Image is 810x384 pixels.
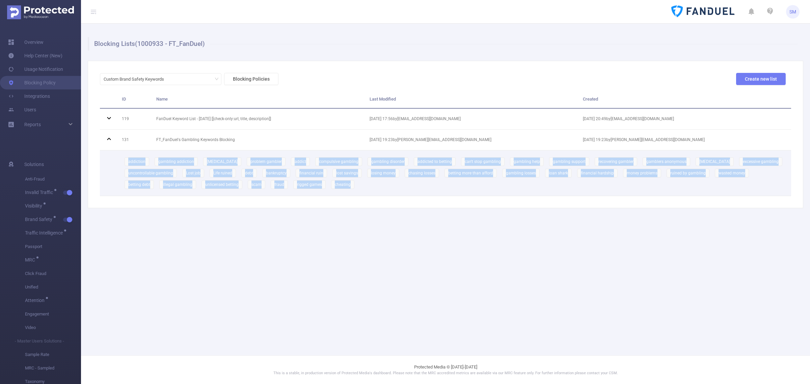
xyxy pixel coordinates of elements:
span: illegal gambling [163,182,192,187]
span: loan shark [549,171,568,175]
a: Integrations [8,89,50,103]
span: Video [25,321,81,334]
span: compulsive gambling [319,159,358,164]
span: gamblers anonymous [646,159,686,164]
span: Name [156,97,168,102]
span: Solutions [24,158,44,171]
footer: Protected Media © [DATE]-[DATE] [81,355,810,384]
span: addict [295,159,306,164]
td: 119 [117,109,151,130]
span: gambling losses [506,171,536,175]
img: Protected Media [7,5,74,19]
a: Overview [8,35,44,49]
span: scam [251,182,262,187]
span: Attention [25,298,47,303]
a: Blocking Policy [8,76,56,89]
span: Invalid Traffic [25,190,55,195]
span: money problems [627,171,657,175]
span: cheating [335,182,351,187]
span: Brand Safety [25,217,55,222]
span: addicted to betting [417,159,452,164]
span: debt [245,171,253,175]
span: Passport [25,240,81,253]
span: gambling support [553,159,586,164]
span: unlicensed betting [205,182,239,187]
span: Visibility [25,203,45,208]
span: betting more than afford [448,171,493,175]
a: Usage Notification [8,62,63,76]
span: [DATE] 17:56 by [EMAIL_ADDRESS][DOMAIN_NAME] [370,116,461,121]
a: Blocking Policies [221,76,278,82]
a: Users [8,103,36,116]
span: [DATE] 19:23 by [PERSON_NAME][EMAIL_ADDRESS][DOMAIN_NAME] [370,137,491,142]
span: financial ruin [299,171,323,175]
span: Created [583,97,598,102]
span: MRC - Sampled [25,361,81,375]
td: FT_FanDuel's Gambling Keywords Blocking [151,130,364,150]
span: [MEDICAL_DATA] [207,159,238,164]
span: lost savings [336,171,358,175]
a: Help Center (New) [8,49,62,62]
span: Traffic Intelligence [25,230,65,235]
span: Unified [25,280,81,294]
i: icon: down [215,77,219,82]
p: This is a stable, in production version of Protected Media's dashboard. Please note that the MRC ... [98,371,793,376]
span: problem gambler [250,159,282,164]
button: Create new list [736,73,786,85]
span: gambling help [514,159,540,164]
span: SM [789,5,796,19]
span: Sample Rate [25,348,81,361]
span: uncontrollable gambling [128,171,173,175]
span: Anti-Fraud [25,172,81,186]
span: Engagement [25,307,81,321]
span: ID [122,97,126,102]
span: can't stop gambling [465,159,501,164]
span: [DATE] 20:49 by [EMAIL_ADDRESS][DOMAIN_NAME] [583,116,674,121]
td: FanDuel Keyword List - [DATE] [[check-only:url, title, description]] [151,109,364,130]
span: financial hardship [581,171,614,175]
span: Click Fraud [25,267,81,280]
span: losing money [371,171,396,175]
span: recovering gambler [598,159,633,164]
h1: Blocking Lists (1000933 - FT_FanDuel) [88,37,798,51]
span: MRC [25,257,37,262]
span: addiction [128,159,145,164]
span: fraud [274,182,284,187]
span: ruined by gambling [670,171,706,175]
span: betting debt [128,182,150,187]
div: Custom Brand Safety Keywords [104,74,169,85]
button: Blocking Policies [224,73,278,85]
span: chasing losses [408,171,435,175]
span: Life ruined [213,171,232,175]
span: gambling disorder [371,159,405,164]
span: wasted money [719,171,745,175]
span: [MEDICAL_DATA] [699,159,730,164]
span: gambling addiction [158,159,194,164]
span: [DATE] 19:23 by [PERSON_NAME][EMAIL_ADDRESS][DOMAIN_NAME] [583,137,705,142]
span: Last Modified [370,97,396,102]
span: excessive gambling [743,159,779,164]
span: bankruptcy [266,171,287,175]
span: rigged games [297,182,322,187]
td: 131 [117,130,151,150]
span: Lost job [186,171,200,175]
a: Reports [24,118,41,131]
span: Reports [24,122,41,127]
